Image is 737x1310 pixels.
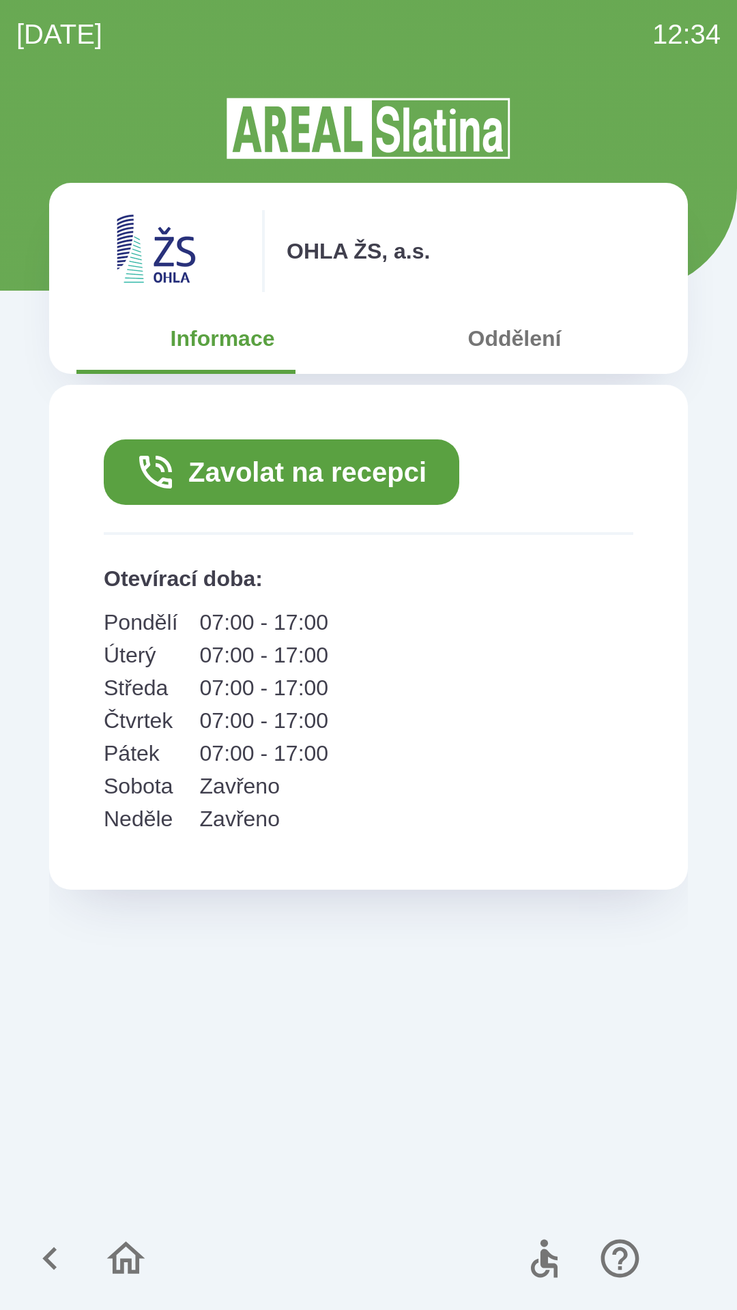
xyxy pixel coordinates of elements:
[104,802,178,835] p: Neděle
[104,704,178,737] p: Čtvrtek
[104,639,178,671] p: Úterý
[49,96,688,161] img: Logo
[673,1240,710,1277] img: cs flag
[200,671,329,704] p: 07:00 - 17:00
[104,439,459,505] button: Zavolat na recepci
[200,802,329,835] p: Zavřeno
[104,606,178,639] p: Pondělí
[76,314,369,363] button: Informace
[104,737,178,770] p: Pátek
[16,14,102,55] p: [DATE]
[652,14,721,55] p: 12:34
[200,606,329,639] p: 07:00 - 17:00
[200,704,329,737] p: 07:00 - 17:00
[200,639,329,671] p: 07:00 - 17:00
[200,770,329,802] p: Zavřeno
[104,770,178,802] p: Sobota
[200,737,329,770] p: 07:00 - 17:00
[76,210,240,292] img: 95230cbc-907d-4dce-b6ee-20bf32430970.png
[369,314,661,363] button: Oddělení
[287,235,430,267] p: OHLA ŽS, a.s.
[104,671,178,704] p: Středa
[104,562,633,595] p: Otevírací doba :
